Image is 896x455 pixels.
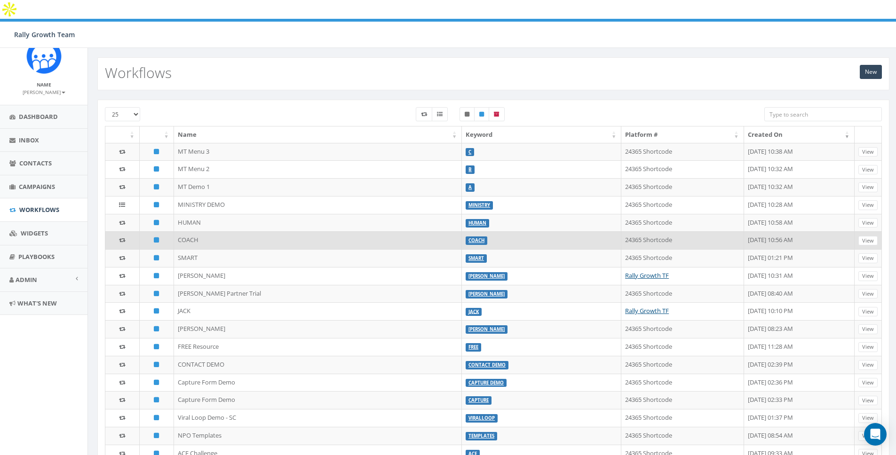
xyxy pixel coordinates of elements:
[17,299,57,307] span: What's New
[174,178,462,196] td: MT Demo 1
[474,107,489,121] label: Published
[858,324,878,334] a: View
[174,196,462,214] td: MINISTRY DEMO
[744,374,855,392] td: [DATE] 02:36 PM
[154,255,159,261] i: Published
[460,107,475,121] label: Unpublished
[621,409,744,427] td: 24365 Shortcode
[468,344,478,350] a: FREE
[154,415,159,421] i: Published
[19,205,59,214] span: Workflows
[174,214,462,232] td: HUMAN
[621,214,744,232] td: 24365 Shortcode
[154,237,159,243] i: Published
[468,184,472,190] a: A
[468,202,490,208] a: MINISTRY
[744,126,855,143] th: Created On: activate to sort column ascending
[744,160,855,178] td: [DATE] 10:32 AM
[468,397,489,403] a: CAPTURE
[14,30,75,39] span: Rally Growth Team
[468,273,505,279] a: [PERSON_NAME]
[468,149,471,155] a: C
[621,249,744,267] td: 24365 Shortcode
[621,143,744,161] td: 24365 Shortcode
[416,107,432,121] label: Workflow
[174,126,462,143] th: Name: activate to sort column ascending
[468,326,505,332] a: [PERSON_NAME]
[744,267,855,285] td: [DATE] 10:31 AM
[621,391,744,409] td: 24365 Shortcode
[105,126,140,143] th: : activate to sort column ascending
[858,182,878,192] a: View
[764,107,882,121] input: Type to search
[16,275,37,284] span: Admin
[154,184,159,190] i: Published
[621,196,744,214] td: 24365 Shortcode
[468,255,484,261] a: SMART
[744,356,855,374] td: [DATE] 02:39 PM
[23,87,65,96] a: [PERSON_NAME]
[625,271,669,280] a: Rally Growth TF
[154,326,159,332] i: Published
[468,415,495,421] a: viralloop
[744,302,855,320] td: [DATE] 10:10 PM
[19,112,58,121] span: Dashboard
[105,65,172,80] h2: Workflows
[621,338,744,356] td: 24365 Shortcode
[858,413,878,423] a: View
[858,236,878,246] a: View
[154,379,159,385] i: Published
[860,65,882,79] a: New
[744,320,855,338] td: [DATE] 08:23 AM
[154,308,159,314] i: Published
[468,362,506,368] a: CONTACT DEMO
[858,307,878,317] a: View
[174,356,462,374] td: CONTACT DEMO
[744,391,855,409] td: [DATE] 02:33 PM
[468,220,486,226] a: HUMAN
[858,253,878,263] a: View
[468,166,472,173] a: B
[154,166,159,172] i: Published
[432,107,448,121] label: Menu
[19,159,52,167] span: Contacts
[744,143,855,161] td: [DATE] 10:38 AM
[744,178,855,196] td: [DATE] 10:32 AM
[140,126,174,143] th: : activate to sort column ascending
[744,427,855,445] td: [DATE] 08:54 AM
[37,81,51,88] small: Name
[154,273,159,279] i: Published
[858,200,878,210] a: View
[174,249,462,267] td: SMART
[462,126,621,143] th: Keyword: activate to sort column ascending
[621,374,744,392] td: 24365 Shortcode
[621,126,744,143] th: Platform #: activate to sort column ascending
[174,338,462,356] td: FREE Resource
[744,409,855,427] td: [DATE] 01:37 PM
[468,433,494,439] a: TEMPLATES
[468,380,504,386] a: CAPTURE DEMO
[174,427,462,445] td: NPO Templates
[625,306,669,315] a: Rally Growth TF
[621,356,744,374] td: 24365 Shortcode
[858,289,878,299] a: View
[744,231,855,249] td: [DATE] 10:56 AM
[858,378,878,388] a: View
[154,290,159,297] i: Published
[744,338,855,356] td: [DATE] 11:28 AM
[858,271,878,281] a: View
[858,431,878,441] a: View
[174,302,462,320] td: JACK
[858,360,878,370] a: View
[19,136,39,144] span: Inbox
[174,391,462,409] td: Capture Form Demo
[174,231,462,249] td: COACH
[21,229,48,237] span: Widgets
[858,218,878,228] a: View
[489,107,505,121] label: Archived
[858,165,878,175] a: View
[174,160,462,178] td: MT Menu 2
[468,308,479,314] a: JACK
[154,361,159,368] i: Published
[744,214,855,232] td: [DATE] 10:58 AM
